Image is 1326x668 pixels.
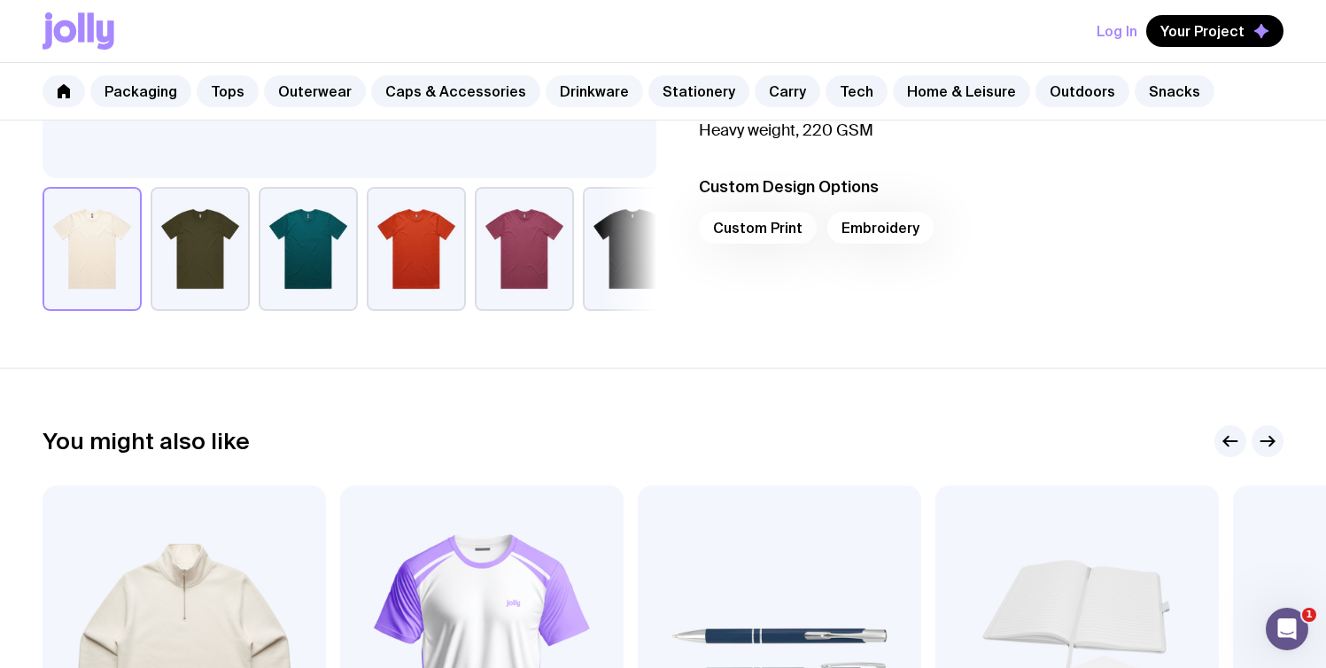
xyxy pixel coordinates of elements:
[43,428,250,454] h2: You might also like
[826,75,888,107] a: Tech
[699,120,1284,141] p: Heavy weight, 220 GSM
[893,75,1030,107] a: Home & Leisure
[1146,15,1283,47] button: Your Project
[1097,15,1137,47] button: Log In
[1135,75,1214,107] a: Snacks
[1266,608,1308,650] iframe: Intercom live chat
[1302,608,1316,622] span: 1
[264,75,366,107] a: Outerwear
[197,75,259,107] a: Tops
[90,75,191,107] a: Packaging
[371,75,540,107] a: Caps & Accessories
[1035,75,1129,107] a: Outdoors
[1160,22,1245,40] span: Your Project
[648,75,749,107] a: Stationery
[699,176,1284,198] h3: Custom Design Options
[546,75,643,107] a: Drinkware
[755,75,820,107] a: Carry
